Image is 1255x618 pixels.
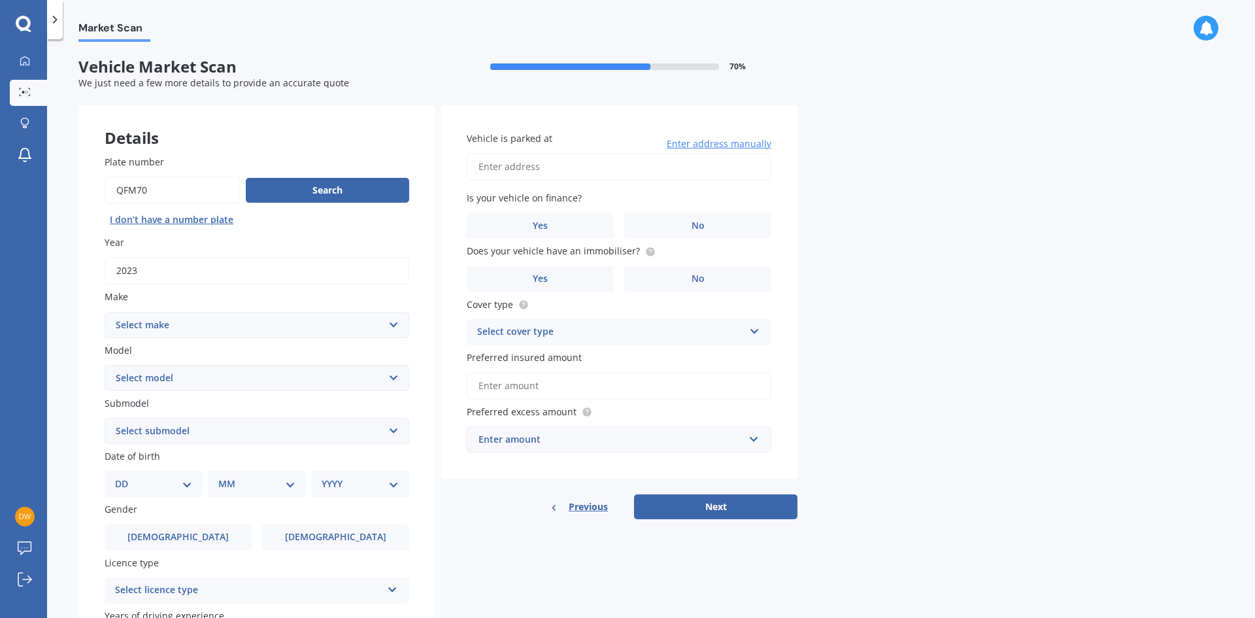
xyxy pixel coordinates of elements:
span: Make [105,291,128,303]
input: YYYY [105,257,409,284]
span: [DEMOGRAPHIC_DATA] [127,532,229,543]
span: Market Scan [78,22,150,39]
span: Cover type [467,298,513,311]
span: Plate number [105,156,164,168]
span: Preferred insured amount [467,351,582,364]
button: I don’t have a number plate [105,209,239,230]
input: Enter address [467,153,771,180]
span: 70 % [729,62,746,71]
div: Select cover type [477,324,744,340]
input: Enter plate number [105,177,241,204]
span: Yes [533,220,548,232]
span: No [692,220,705,232]
span: Gender [105,504,137,516]
span: Vehicle is parked at [467,132,552,145]
span: Enter address manually [667,137,771,150]
button: Search [246,178,409,203]
div: Enter amount [478,432,744,447]
span: Submodel [105,397,149,409]
span: Model [105,344,132,356]
span: Does your vehicle have an immobiliser? [467,245,640,258]
span: Vehicle Market Scan [78,58,438,77]
input: Enter amount [467,372,771,400]
span: Licence type [105,557,159,569]
span: We just need a few more details to provide an accurate quote [78,77,349,89]
span: No [692,273,705,284]
span: [DEMOGRAPHIC_DATA] [285,532,386,543]
img: 900914a6fd97998189fb7b775ec33c92 [15,507,35,526]
span: Preferred excess amount [467,405,577,418]
span: Previous [569,497,608,517]
button: Next [634,494,797,519]
span: Is your vehicle on finance? [467,192,582,204]
span: Date of birth [105,450,160,462]
span: Yes [533,273,548,284]
span: Year [105,236,124,249]
div: Select licence type [115,583,382,598]
div: Details [78,105,435,145]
